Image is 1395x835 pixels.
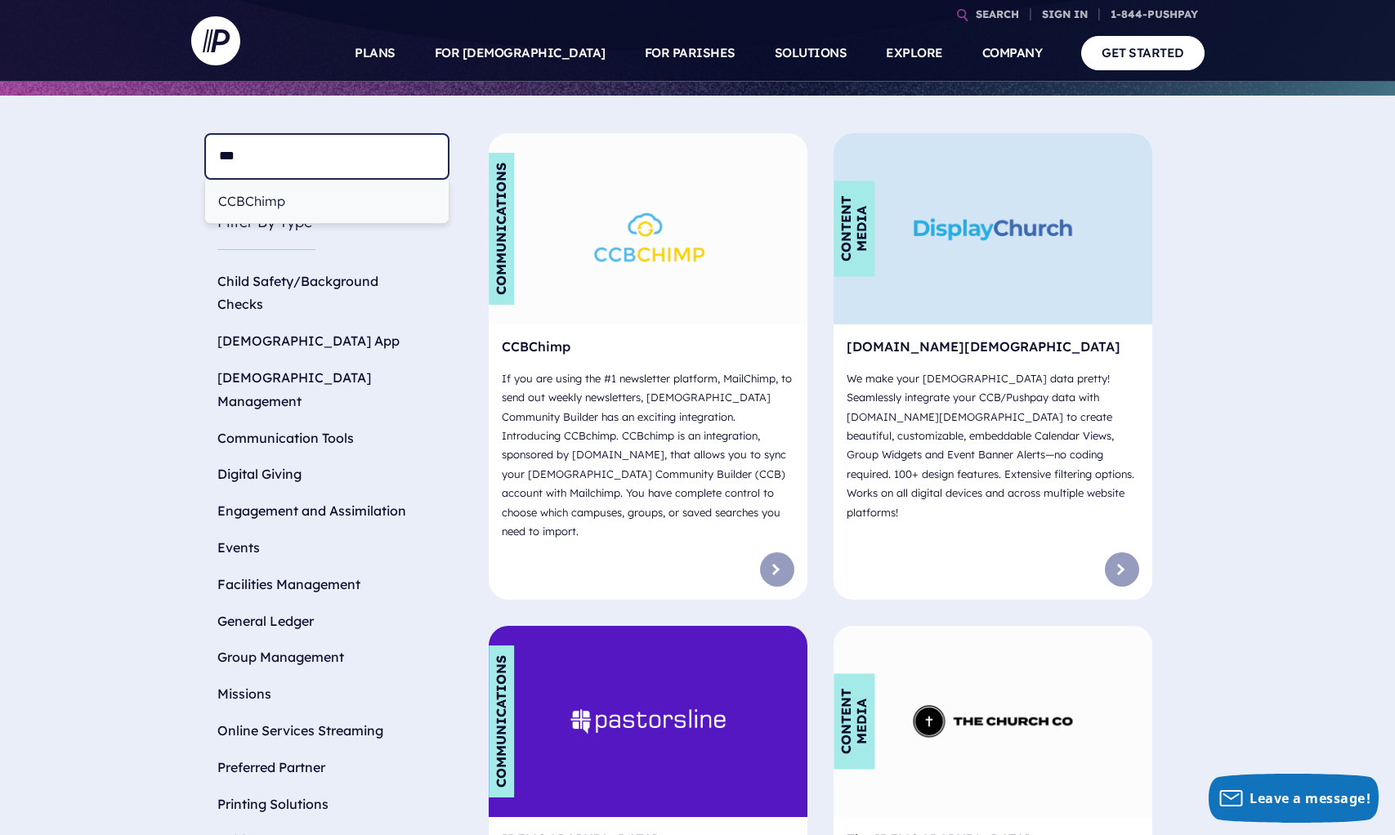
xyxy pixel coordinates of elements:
div: Communications [489,153,514,305]
li: Child Safety/Background Checks [204,263,449,324]
div: Content Media [834,674,874,770]
h6: [DOMAIN_NAME][DEMOGRAPHIC_DATA] [847,337,1139,362]
li: Online Services Streaming [204,712,449,749]
h5: Filter By Type [204,196,449,262]
li: Digital Giving [204,456,449,493]
li: Facilities Management [204,566,449,603]
div: Communications [489,645,514,797]
img: Display.Church - Logo [913,217,1072,242]
a: EXPLORE [886,25,943,82]
h6: CCBChimp [502,337,794,362]
img: CCBChimp - Logo [568,181,727,277]
button: Leave a message! [1209,774,1379,823]
a: FOR [DEMOGRAPHIC_DATA] [435,25,606,82]
a: PLANS [355,25,396,82]
li: Engagement and Assimilation [204,493,449,529]
li: Communication Tools [204,420,449,457]
li: Group Management [204,639,449,676]
p: We make your [DEMOGRAPHIC_DATA] data pretty! Seamlessly integrate your CCB/Pushpay data with [DOM... [847,363,1139,529]
li: [DEMOGRAPHIC_DATA] App [204,323,449,359]
li: Events [204,529,449,566]
li: Printing Solutions [204,786,449,823]
li: Missions [204,676,449,712]
a: FOR PARISHES [645,25,736,82]
a: COMPANY [982,25,1043,82]
div: Content Media [834,181,874,277]
p: If you are using the #1 newsletter platform, MailChimp, to send out weekly newsletters, [DEMOGRAP... [502,363,794,548]
li: [DEMOGRAPHIC_DATA] Management [204,359,449,420]
img: The ChurchCo - Logo [913,702,1072,741]
a: GET STARTED [1081,36,1205,69]
a: SOLUTIONS [775,25,847,82]
li: Preferred Partner [204,749,449,786]
img: PastorsLine - Logo [568,708,727,735]
li: General Ledger [204,603,449,640]
span: Leave a message! [1250,789,1370,807]
div: CCBChimp [205,180,449,223]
